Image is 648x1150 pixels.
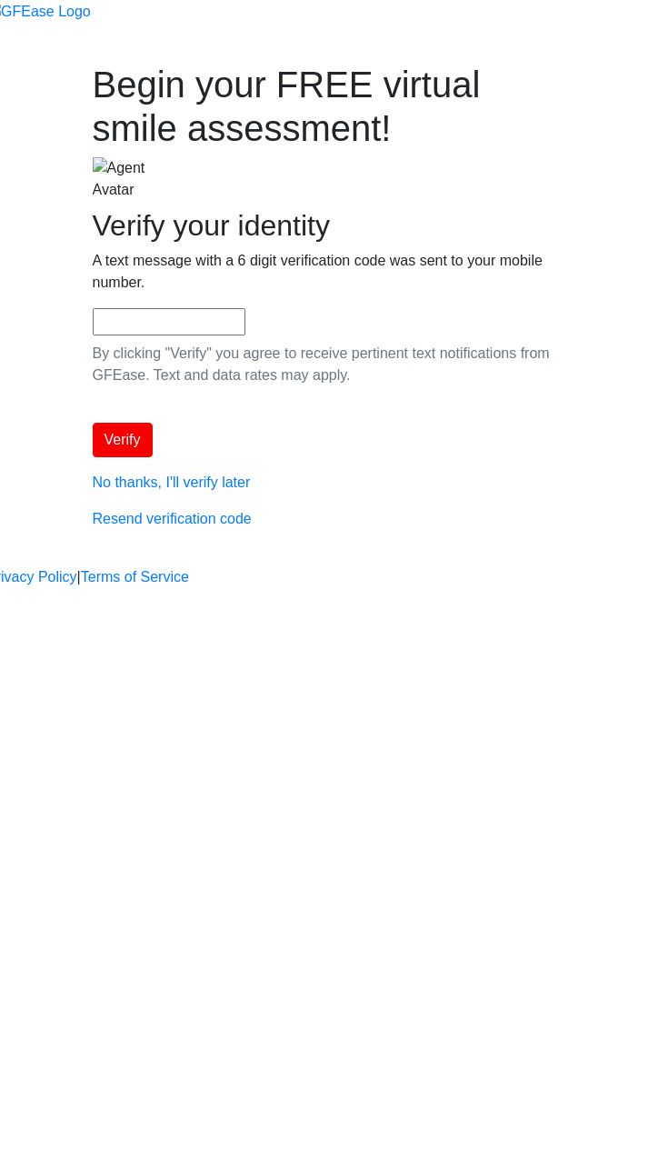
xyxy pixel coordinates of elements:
p: A text message with a 6 digit verification code was sent to your mobile number. [93,250,556,294]
p: By clicking "Verify" you agree to receive pertinent text notifications from GFEase. Text and data... [93,343,556,386]
a: Terms of Service [81,566,189,588]
h2: Verify your identity [93,208,556,243]
button: Verify [93,423,153,457]
img: Agent Avatar [93,157,147,201]
h1: Begin your FREE virtual smile assessment! [93,63,556,150]
a: | [77,566,81,588]
a: Resend verification code [93,511,252,526]
a: No thanks, I'll verify later [93,475,251,490]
